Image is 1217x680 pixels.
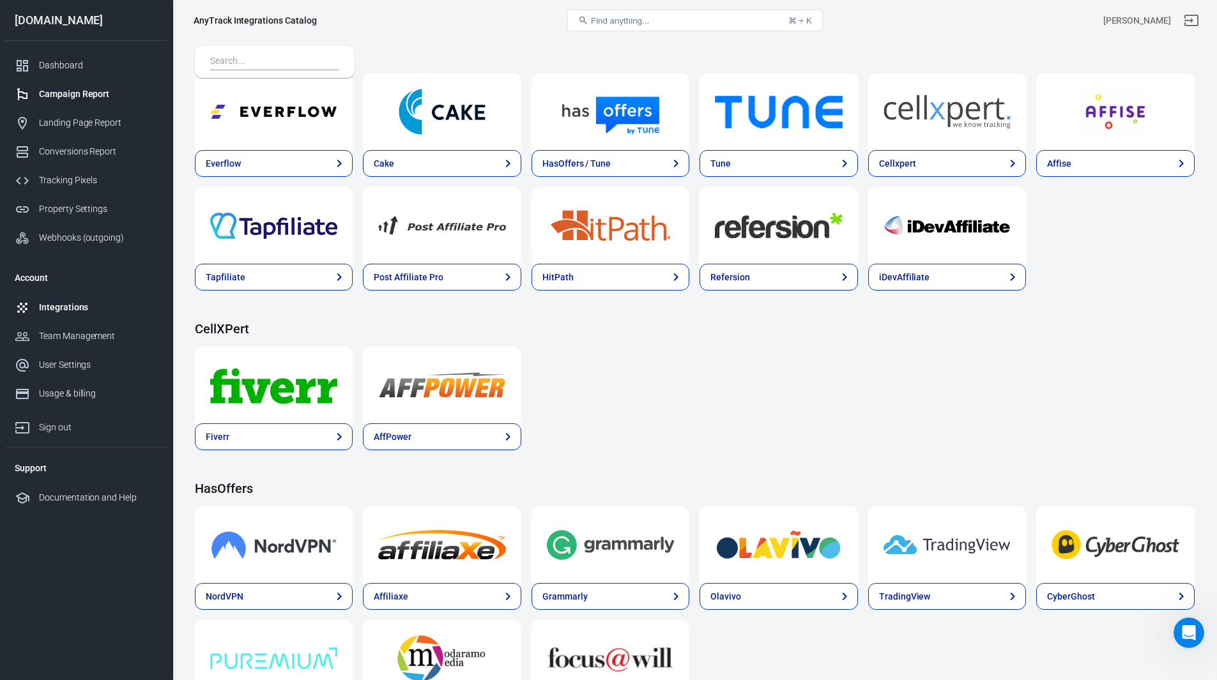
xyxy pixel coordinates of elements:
[532,583,689,610] a: Grammarly
[4,166,168,195] a: Tracking Pixels
[195,264,353,291] a: Tapfiliate
[1036,73,1194,150] a: Affise
[210,89,337,135] img: Everflow
[532,506,689,583] a: Grammarly
[10,153,210,269] div: Hello [PERSON_NAME],​Thank you for your request, your email has been added to thisfeature request...
[4,223,168,252] a: Webhooks (outgoing)
[4,322,168,351] a: Team Management
[868,506,1026,583] a: TradingView
[1052,89,1179,135] img: Affise
[206,590,243,603] div: NordVPN
[715,89,842,135] img: Tune
[374,157,394,170] div: Cake
[38,126,51,139] img: Profile image for Jose
[700,73,857,150] a: Tune
[547,202,674,248] img: HitPath
[591,16,649,26] span: Find anything...
[1052,522,1179,568] img: CyberGhost
[1047,157,1071,170] div: Affise
[700,187,857,264] a: Refersion
[4,51,168,80] a: Dashboard
[210,522,337,568] img: NordVPN
[363,506,521,583] a: Affiliaxe
[39,116,158,130] div: Landing Page Report
[36,7,57,27] img: Profile image for AnyTrack
[4,15,168,26] div: [DOMAIN_NAME]
[363,150,521,177] a: Cake
[11,391,245,413] textarea: Message…
[62,12,108,22] h1: AnyTrack
[532,187,689,264] a: HitPath
[219,413,240,434] button: Send a message…
[715,522,842,568] img: Olavivo
[39,174,158,187] div: Tracking Pixels
[378,522,505,568] img: Affiliaxe
[4,80,168,109] a: Campaign Report
[56,82,204,105] span: Please create an integration with Pinterest.
[20,161,199,261] div: Hello [PERSON_NAME], ​Thank you for your request, your email has been added to this , you'll be n...
[195,150,353,177] a: Everflow
[1047,590,1095,603] div: CyberGhost
[547,89,674,135] img: HasOffers / Tune
[195,423,353,450] a: Fiverr
[194,14,317,27] div: AnyTrack Integrations Catalog
[39,59,158,72] div: Dashboard
[4,293,168,322] a: Integrations
[39,491,158,504] div: Documentation and Help
[868,187,1026,264] a: iDevAffiliate
[1036,150,1194,177] a: Affise
[879,157,916,170] div: Cellxpert
[10,153,245,297] div: Jose says…
[39,301,158,314] div: Integrations
[1103,14,1171,27] div: Account id: o4XwCY9M
[20,271,126,279] div: [PERSON_NAME] • 15h ago
[224,5,247,28] div: Close
[884,89,1011,135] img: Cellxpert
[55,128,126,137] b: [PERSON_NAME]
[1174,617,1204,648] iframe: Intercom live chat
[715,202,842,248] img: Refersion
[206,430,229,444] div: Fiverr
[374,430,411,444] div: AffPower
[195,48,1195,63] h4: Affiliate Software
[884,522,1011,568] img: TradingView
[1176,5,1207,36] a: Sign out
[123,186,192,197] a: feature request
[547,522,674,568] img: Grammarly
[363,73,521,150] a: Cake
[884,202,1011,248] img: iDevAffiliate
[710,590,741,603] div: Olavivo
[710,271,750,284] div: Refersion
[567,10,823,31] button: Find anything...⌘ + K
[4,137,168,166] a: Conversions Report
[195,347,353,423] a: Fiverr
[868,264,1026,291] a: iDevAffiliate
[879,271,930,284] div: iDevAffiliate
[195,481,1195,496] h4: HasOffers
[363,423,521,450] a: AffPower
[4,262,168,293] li: Account
[210,362,337,408] img: Fiverr
[363,187,521,264] a: Post Affiliate Pro
[868,583,1026,610] a: TradingView
[40,418,50,428] button: Gif picker
[195,506,353,583] a: NordVPN
[39,421,158,434] div: Sign out
[20,418,30,428] button: Emoji picker
[363,583,521,610] a: Affiliaxe
[8,5,33,29] button: go back
[378,362,505,408] img: AffPower
[374,271,443,284] div: Post Affiliate Pro
[378,202,505,248] img: Post Affiliate Pro
[61,418,71,428] button: Upload attachment
[4,379,168,408] a: Usage & billing
[206,157,241,170] div: Everflow
[542,590,588,603] div: Grammarly
[1036,506,1194,583] a: CyberGhost
[868,150,1026,177] a: Cellxpert
[700,583,857,610] a: Olavivo
[39,329,158,343] div: Team Management
[39,387,158,400] div: Usage & billing
[4,453,168,483] li: Support
[710,157,731,170] div: Tune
